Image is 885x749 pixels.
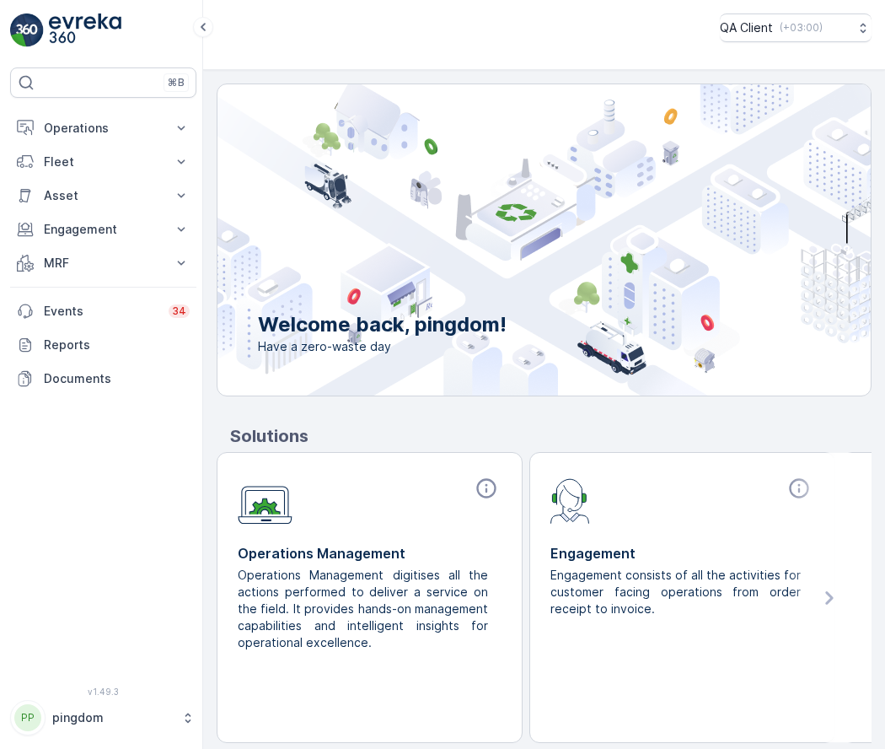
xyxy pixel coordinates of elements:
[550,567,801,617] p: Engagement consists of all the activities for customer facing operations from order receipt to in...
[238,543,501,563] p: Operations Management
[14,704,41,731] div: PP
[10,246,196,280] button: MRF
[550,477,590,524] img: module-icon
[10,294,196,328] a: Events34
[168,76,185,89] p: ⌘B
[550,543,814,563] p: Engagement
[238,477,292,525] img: module-icon
[142,84,871,396] img: city illustration
[52,709,173,726] p: pingdom
[258,311,507,338] p: Welcome back, pingdom!
[230,423,872,449] p: Solutions
[238,567,488,651] p: Operations Management digitises all the actions performed to deliver a service on the field. It p...
[172,304,186,318] p: 34
[10,687,196,697] span: v 1.49.3
[44,303,158,320] p: Events
[10,328,196,362] a: Reports
[44,154,163,170] p: Fleet
[10,700,196,736] button: PPpingdom
[44,221,163,238] p: Engagement
[44,337,190,353] p: Reports
[44,120,163,137] p: Operations
[10,111,196,145] button: Operations
[10,145,196,179] button: Fleet
[44,370,190,387] p: Documents
[258,338,507,355] span: Have a zero-waste day
[10,13,44,47] img: logo
[49,13,121,47] img: logo_light-DOdMpM7g.png
[720,13,872,42] button: QA Client(+03:00)
[10,179,196,213] button: Asset
[44,255,163,272] p: MRF
[720,19,773,36] p: QA Client
[44,187,163,204] p: Asset
[10,213,196,246] button: Engagement
[10,362,196,396] a: Documents
[780,21,823,35] p: ( +03:00 )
